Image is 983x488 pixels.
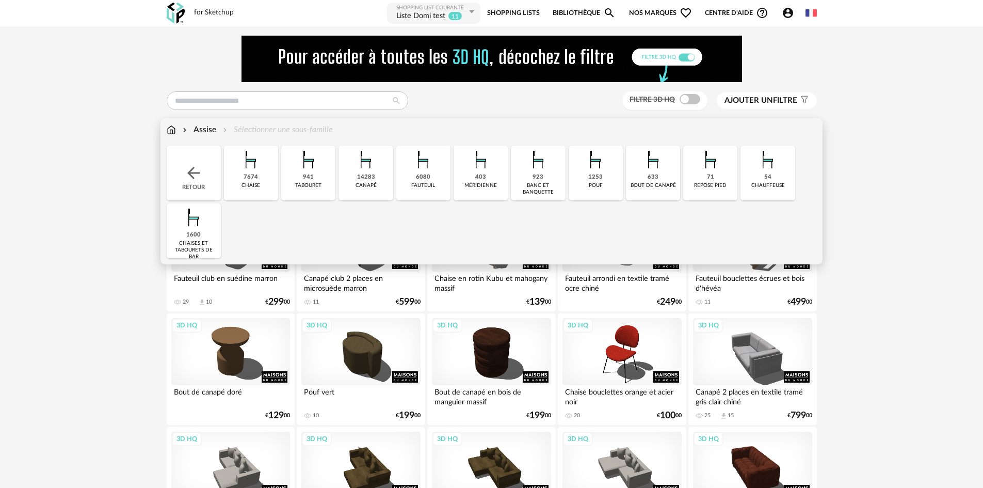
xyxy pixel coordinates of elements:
a: 3D HQ Chaise bouclettes orange et acier noir 20 €10000 [558,313,686,425]
img: Assise.png [409,146,437,174]
div: 3D HQ [302,432,332,446]
span: 139 [529,298,545,306]
div: 633 [648,174,658,181]
div: canapé [356,182,377,189]
div: 15 [728,412,734,419]
img: Assise.png [524,146,552,174]
span: 249 [660,298,675,306]
div: 71 [707,174,714,181]
span: 129 [268,412,284,419]
div: Pouf vert [301,385,420,406]
div: repose pied [694,182,727,189]
span: Download icon [720,412,728,420]
a: 3D HQ Canapé 2 places en textile tramé gris clair chiné 25 Download icon 15 €79900 [688,313,816,425]
img: OXP [167,3,185,24]
span: Account Circle icon [782,7,799,19]
a: BibliothèqueMagnify icon [553,2,616,25]
div: Fauteuil club en suédine marron [171,272,290,292]
a: 3D HQ Bout de canapé doré €12900 [167,313,295,425]
img: Assise.png [754,146,782,174]
div: 7674 [244,174,258,181]
span: Centre d'aideHelp Circle Outline icon [705,7,768,19]
div: € 00 [265,412,290,419]
span: Help Circle Outline icon [756,7,768,19]
div: € 00 [787,412,812,419]
span: Account Circle icon [782,7,794,19]
div: tabouret [295,182,321,189]
button: Ajouter unfiltre Filter icon [717,92,817,109]
div: Chaise bouclettes orange et acier noir [562,385,681,406]
span: Filtre 3D HQ [630,96,675,103]
div: 3D HQ [432,432,462,446]
span: Ajouter un [724,97,773,104]
div: 14283 [357,174,375,181]
img: Assise.png [639,146,667,174]
img: Assise.png [697,146,724,174]
div: 3D HQ [432,319,462,332]
div: 29 [183,298,189,306]
div: bout de canapé [631,182,676,189]
img: FILTRE%20HQ%20NEW_V1%20(4).gif [241,36,742,82]
div: 3D HQ [302,319,332,332]
img: Assise.png [295,146,323,174]
div: 20 [574,412,580,419]
div: 941 [303,174,314,181]
div: 54 [764,174,771,181]
img: svg+xml;base64,PHN2ZyB3aWR0aD0iMjQiIGhlaWdodD0iMjQiIHZpZXdCb3g9IjAgMCAyNCAyNCIgZmlsbD0ibm9uZSIgeG... [184,164,203,182]
img: svg+xml;base64,PHN2ZyB3aWR0aD0iMTYiIGhlaWdodD0iMTciIHZpZXdCb3g9IjAgMCAxNiAxNyIgZmlsbD0ibm9uZSIgeG... [167,124,176,136]
span: Heart Outline icon [680,7,692,19]
div: 3D HQ [563,432,593,446]
div: 10 [313,412,319,419]
div: Chaise en rotin Kubu et mahogany massif [432,272,551,292]
a: Shopping Lists [487,2,540,25]
div: Bout de canapé en bois de manguier massif [432,385,551,406]
sup: 11 [448,11,462,21]
img: Assise.png [237,146,265,174]
div: € 00 [396,412,421,419]
div: pouf [589,182,603,189]
div: Assise [181,124,216,136]
span: Filter icon [797,96,809,106]
span: filtre [724,96,797,106]
span: Nos marques [629,2,692,25]
div: 3D HQ [172,432,202,446]
div: 923 [533,174,543,181]
div: € 00 [657,298,682,306]
div: Fauteuil arrondi en textile tramé ocre chiné [562,272,681,292]
div: Bout de canapé doré [171,385,290,406]
div: for Sketchup [194,8,234,18]
img: Assise.png [180,203,207,231]
a: 3D HQ Pouf vert 10 €19900 [297,313,425,425]
span: 799 [791,412,806,419]
div: 11 [704,298,711,306]
div: Canapé 2 places en textile tramé gris clair chiné [693,385,812,406]
div: Shopping List courante [396,5,466,11]
img: svg+xml;base64,PHN2ZyB3aWR0aD0iMTYiIGhlaWdodD0iMTYiIHZpZXdCb3g9IjAgMCAxNiAxNiIgZmlsbD0ibm9uZSIgeG... [181,124,189,136]
div: € 00 [396,298,421,306]
div: méridienne [464,182,497,189]
div: Liste Domi test [396,11,445,22]
div: 3D HQ [694,319,723,332]
span: 299 [268,298,284,306]
span: 199 [529,412,545,419]
div: € 00 [787,298,812,306]
a: 3D HQ Bout de canapé en bois de manguier massif €19900 [427,313,555,425]
div: 6080 [416,174,430,181]
div: € 00 [657,412,682,419]
span: Download icon [198,298,206,306]
div: 11 [313,298,319,306]
img: Assise.png [582,146,609,174]
div: fauteuil [411,182,435,189]
span: 599 [399,298,414,306]
div: chauffeuse [751,182,785,189]
div: banc et banquette [514,182,562,196]
div: 3D HQ [172,319,202,332]
span: 100 [660,412,675,419]
div: Fauteuil bouclettes écrues et bois d'hévéa [693,272,812,292]
div: 3D HQ [694,432,723,446]
div: 403 [475,174,486,181]
div: 10 [206,298,212,306]
div: 1600 [186,231,201,239]
div: € 00 [526,298,551,306]
div: Canapé club 2 places en microsuède marron [301,272,420,292]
